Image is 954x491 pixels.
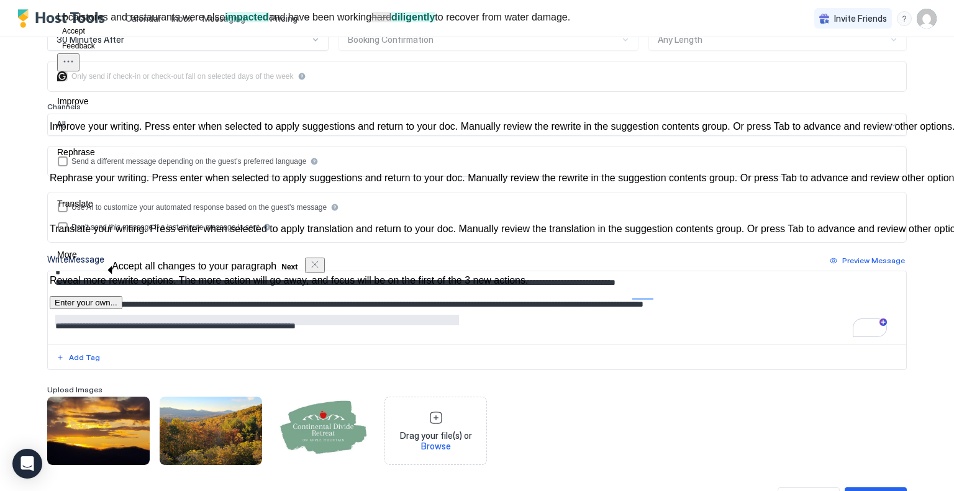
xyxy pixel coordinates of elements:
[160,397,262,465] div: View image
[17,9,111,28] a: Host Tools Logo
[69,352,100,363] div: Add Tag
[12,449,42,479] div: Open Intercom Messenger
[47,102,81,111] span: Channels
[55,350,102,365] button: Add Tag
[390,430,481,452] span: Drag your file(s) or
[47,253,104,266] div: Write Message
[272,397,375,465] div: View image
[48,271,906,345] textarea: To enrich screen reader interactions, please activate Accessibility in Grammarly extension settings
[47,397,150,465] div: View image
[47,385,102,394] span: Upload Images
[421,441,451,451] span: Browse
